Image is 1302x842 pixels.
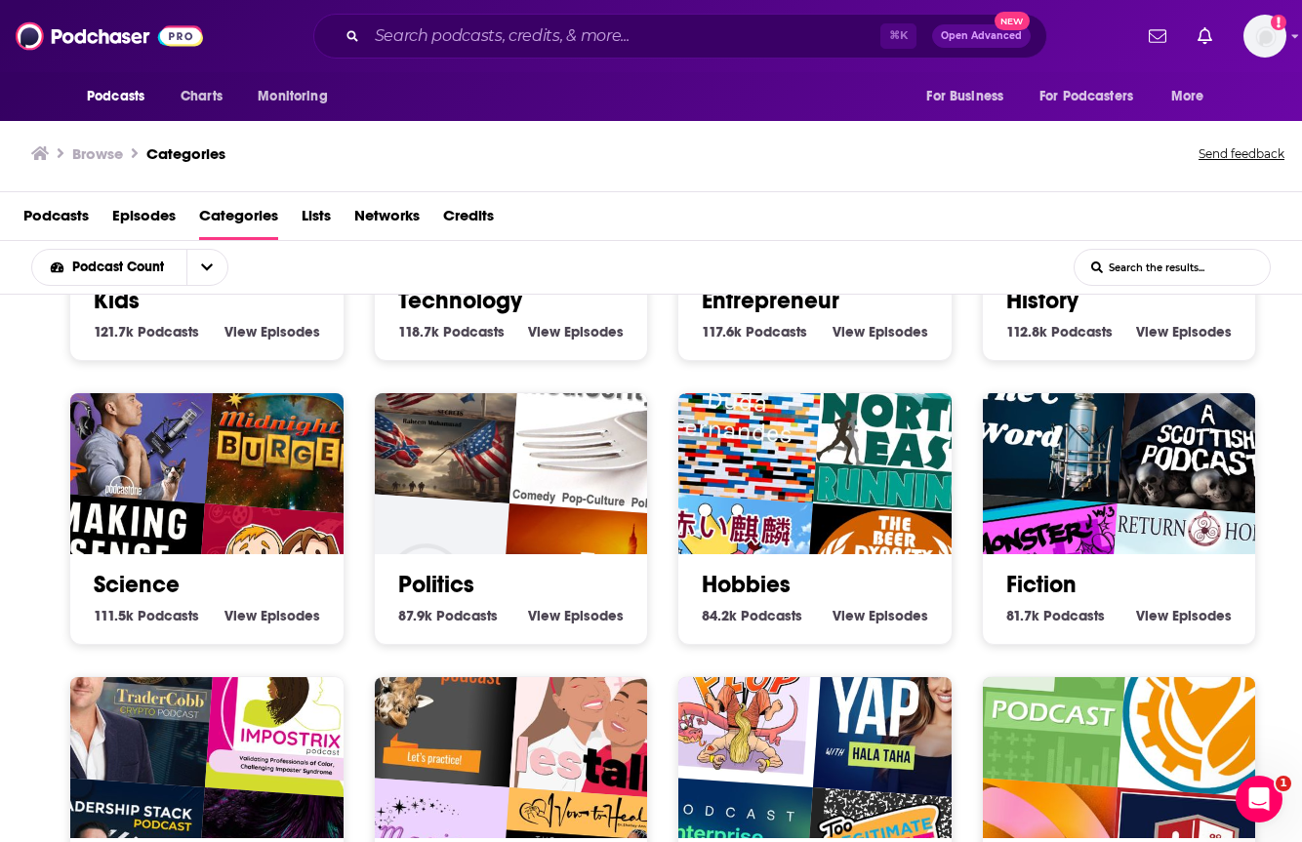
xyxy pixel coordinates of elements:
[649,329,824,503] img: Duda Fernandes
[1136,323,1168,341] span: View
[509,340,683,514] img: Delicious Mediocrity
[94,323,199,341] a: 121.7k Kids Podcasts
[41,613,216,787] img: The Trader Cobb Crypto Podcast
[73,78,170,115] button: open menu
[741,607,802,624] span: Podcasts
[1006,323,1113,341] a: 112.8k History Podcasts
[702,570,791,599] a: Hobbies
[1243,15,1286,58] button: Show profile menu
[954,329,1128,503] img: The C Word
[302,200,331,240] a: Lists
[146,144,225,163] a: Categories
[94,570,180,599] a: Science
[528,323,560,341] span: View
[186,250,227,285] button: open menu
[224,323,257,341] span: View
[398,607,432,624] span: 87.9k
[346,613,520,787] img: The NVCpractice.com Podcast
[87,83,144,110] span: Podcasts
[1271,15,1286,30] svg: Add a profile image
[833,323,928,341] a: View Entrepreneur Episodes
[995,12,1030,30] span: New
[205,340,380,514] img: Midnight Burger
[528,607,624,624] a: View Politics Episodes
[702,323,742,341] span: 117.6k
[509,623,683,798] img: LesTalk
[199,200,278,240] a: Categories
[398,323,505,341] a: 118.7k Technology Podcasts
[1243,15,1286,58] span: Logged in as jennarohl
[926,83,1003,110] span: For Business
[880,23,916,49] span: ⌘ K
[1006,570,1077,599] a: Fiction
[1136,607,1232,624] a: View Fiction Episodes
[398,286,522,315] a: Technology
[649,613,824,787] img: Shonen Flop
[702,607,802,624] a: 84.2k Hobbies Podcasts
[564,607,624,624] span: Episodes
[367,20,880,52] input: Search podcasts, credits, & more...
[436,607,498,624] span: Podcasts
[94,323,134,341] span: 121.7k
[23,200,89,240] a: Podcasts
[205,623,380,798] img: Impostrix Podcast
[528,323,624,341] a: View Technology Episodes
[1006,286,1078,315] a: History
[112,200,176,240] a: Episodes
[1136,607,1168,624] span: View
[346,329,520,503] img: "Oh, Say Can You See!?": Secrets
[1172,607,1232,624] span: Episodes
[1117,340,1291,514] img: A Scottish Podcast the Audio Drama Series
[94,607,134,624] span: 111.5k
[16,18,203,55] img: Podchaser - Follow, Share and Rate Podcasts
[224,323,320,341] a: View Kids Episodes
[1006,607,1039,624] span: 81.7k
[261,607,320,624] span: Episodes
[1190,20,1220,53] a: Show notifications dropdown
[833,323,865,341] span: View
[813,623,988,798] img: Young and Profiting with Hala Taha (Entrepreneurship, Sales, Marketing)
[1039,83,1133,110] span: For Podcasters
[1117,623,1291,798] img: Noche de los investigadores
[954,613,1128,787] img: Daniel Lee Podcast
[443,323,505,341] span: Podcasts
[224,607,320,624] a: View Science Episodes
[813,340,988,514] img: North East Running
[443,200,494,240] a: Credits
[244,78,352,115] button: open menu
[1051,323,1113,341] span: Podcasts
[833,607,928,624] a: View Hobbies Episodes
[94,286,140,315] a: Kids
[398,570,474,599] a: Politics
[1236,776,1282,822] iframe: Intercom live chat
[869,323,928,341] span: Episodes
[138,323,199,341] span: Podcasts
[1172,323,1232,341] span: Episodes
[746,323,807,341] span: Podcasts
[181,83,223,110] span: Charts
[528,607,560,624] span: View
[702,286,839,315] a: Entrepreneur
[1141,20,1174,53] a: Show notifications dropdown
[702,607,737,624] span: 84.2k
[354,200,420,240] a: Networks
[261,323,320,341] span: Episodes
